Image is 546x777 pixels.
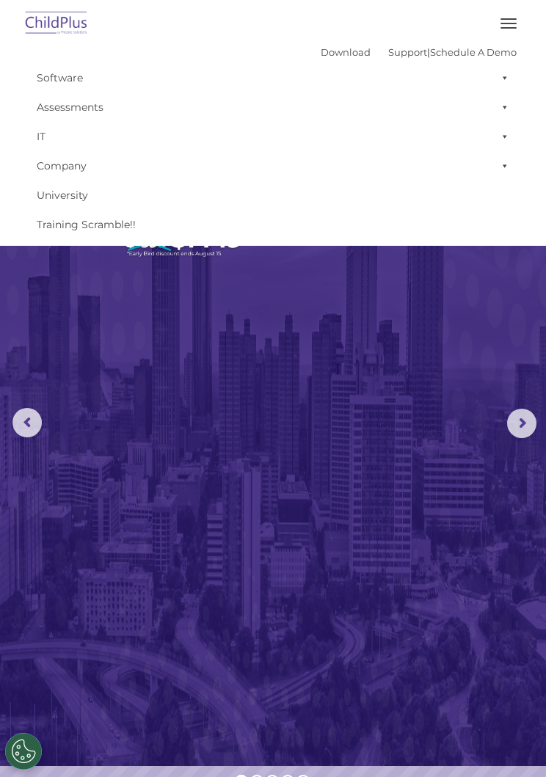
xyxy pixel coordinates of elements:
a: Assessments [29,92,517,122]
a: Support [388,46,427,58]
button: Cookies Settings [5,733,42,770]
a: Download [321,46,371,58]
span: Last name [235,85,280,96]
iframe: Chat Widget [299,619,546,777]
a: Schedule A Demo [430,46,517,58]
img: ChildPlus by Procare Solutions [22,7,91,41]
a: IT [29,122,517,151]
a: University [29,180,517,210]
a: Company [29,151,517,180]
a: Training Scramble!! [29,210,517,239]
font: | [321,46,517,58]
span: Phone number [235,145,297,156]
a: Software [29,63,517,92]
